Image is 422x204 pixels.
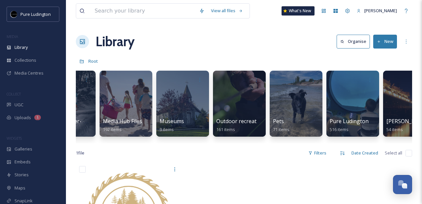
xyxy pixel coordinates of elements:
span: 192 items [103,126,122,132]
span: Media Hub Files [103,118,142,125]
span: Collections [15,57,36,63]
a: Museums9 items [160,118,184,132]
a: Library [96,32,135,51]
a: Pure Ludington Assets516 items [330,118,386,132]
span: 161 items [216,126,235,132]
a: Outdoor recreation161 items [216,118,264,132]
span: Media Centres [15,70,44,76]
button: Open Chat [393,175,412,194]
img: pureludingtonF-2.png [11,11,17,17]
a: Root [88,57,98,65]
span: 9 items [160,126,174,132]
span: Library [15,44,28,51]
span: [PERSON_NAME] [364,8,397,14]
a: Media Hub Files192 items [103,118,142,132]
span: WIDGETS [7,136,22,141]
span: UGC [15,102,23,108]
button: New [373,35,397,48]
span: Stories [15,172,29,178]
span: Embeds [15,159,31,165]
span: MEDIA [7,34,18,39]
span: Maps [15,185,25,191]
div: 1 [34,115,41,120]
button: Organise [337,35,370,48]
a: What's New [282,6,315,16]
a: View all files [208,4,246,17]
span: Outdoor recreation [216,118,264,125]
a: [PERSON_NAME] [353,4,400,17]
span: 1 file [76,150,84,156]
span: Pets [273,118,284,125]
span: Pure Ludington [20,11,51,17]
div: Filters [305,147,330,159]
a: Organise [337,35,373,48]
span: Uploads [15,115,31,121]
span: 54 items [386,126,403,132]
span: Galleries [15,146,32,152]
span: SnapLink [15,198,33,204]
span: 71 items [273,126,289,132]
div: Date Created [348,147,381,159]
span: Select all [385,150,402,156]
span: Museums [160,118,184,125]
span: 516 items [330,126,348,132]
span: Root [88,58,98,64]
span: COLLECT [7,91,21,96]
a: Pets71 items [273,118,289,132]
span: Pure Ludington Assets [330,118,386,125]
input: Search your library [91,4,196,18]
